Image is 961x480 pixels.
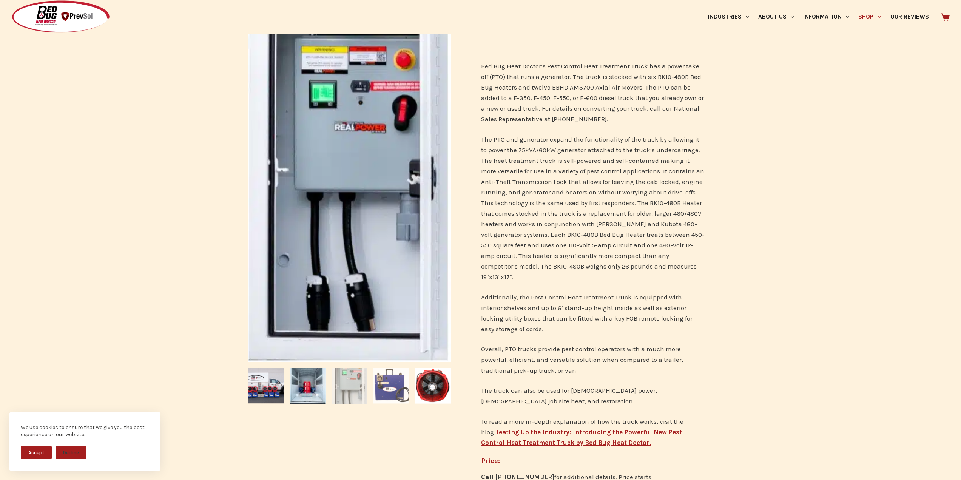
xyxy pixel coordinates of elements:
[248,368,284,404] img: Bed Bug Heat Doctor pest control heat treatment truck with 6 480-volt heaters and 12 axial fans
[481,416,705,448] p: To read a more in-depth explanation of how the truck works, visit the blog
[481,134,705,282] p: The PTO and generator expand the functionality of the truck by allowing it to power the 75kVA/60k...
[332,368,367,404] img: Power Distribution Panel on the pest control heat treatment Truck
[481,457,705,464] h4: Price:
[21,446,52,459] button: Accept
[481,428,682,446] a: Heating Up the Industry: Introducing the Powerful New Pest Control Heat Treatment Truck by Bed Bu...
[481,61,705,124] p: Bed Bug Heat Doctor’s Pest Control Heat Treatment Truck has a power take off (PTO) that runs a ge...
[481,292,705,334] p: Additionally, the Pest Control Heat Treatment Truck is equipped with interior shelves and up to 6...
[6,3,29,26] button: Open LiveChat chat widget
[56,446,86,459] button: Decline
[415,368,451,404] img: AM3700 High Temperature Axial Air Mover for bed bug heat treatment
[290,368,326,404] img: Interior of the pest control heat treatment truck showing fans and bed bug heaters
[21,424,149,438] div: We use cookies to ensure that we give you the best experience on our website.
[481,344,705,375] p: Overall, PTO trucks provide pest control operators with a much more powerful, efficient, and vers...
[481,385,705,406] p: The truck can also be used for [DEMOGRAPHIC_DATA] power, [DEMOGRAPHIC_DATA] job site heat, and re...
[373,368,409,404] img: BK10-480B Bed Bug Heater with 480-volt power cord, 6 included in package, replaces Temp Air EBB-460
[248,163,451,170] a: Power Distribution Panel on the pest control heat treatment Truck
